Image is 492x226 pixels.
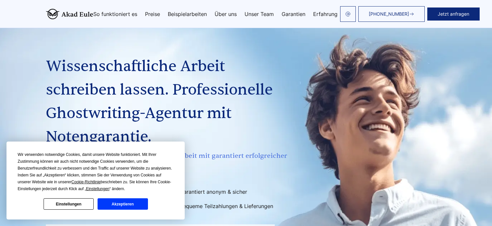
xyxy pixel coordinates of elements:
[245,11,274,17] a: Unser Team
[98,198,148,210] button: Akzeptieren
[18,151,174,192] div: Wir verwenden notwendige Cookies, damit unsere Website funktioniert. Mit Ihrer Zustimmung können ...
[7,142,185,219] div: Cookie Consent Prompt
[86,187,109,191] span: Einstellungen
[427,8,480,21] button: Jetzt anfragen
[282,11,305,17] a: Garantien
[313,11,338,17] a: Erfahrung
[93,11,137,17] a: So funktioniert es
[215,11,237,17] a: Über uns
[168,11,207,17] a: Beispielarbeiten
[46,55,290,149] h1: Wissenschaftliche Arbeit schreiben lassen. Professionelle Ghostwriting-Agentur mit Notengarantie.
[46,9,93,19] img: logo
[169,201,289,211] li: Bequeme Teilzahlungen & Lieferungen
[358,6,425,22] a: [PHONE_NUMBER]
[145,11,160,17] a: Preise
[44,198,94,210] button: Einstellungen
[345,11,351,17] img: email
[169,187,289,197] li: Garantiert anonym & sicher
[369,11,409,17] span: [PHONE_NUMBER]
[72,180,101,184] span: Cookie-Richtlinie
